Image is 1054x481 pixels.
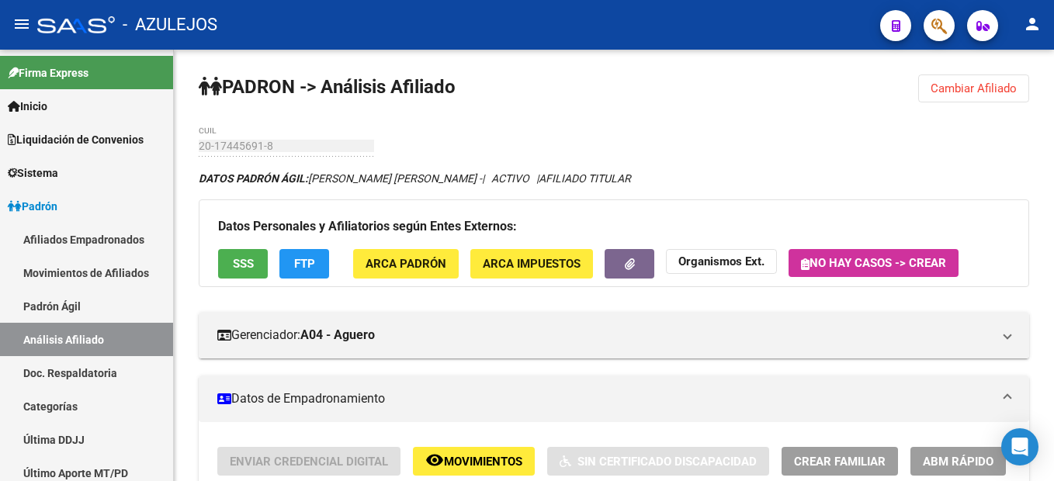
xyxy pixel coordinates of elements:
[801,256,946,270] span: No hay casos -> Crear
[1023,15,1042,33] mat-icon: person
[910,447,1006,476] button: ABM Rápido
[918,74,1029,102] button: Cambiar Afiliado
[123,8,217,42] span: - AZULEJOS
[230,455,388,469] span: Enviar Credencial Digital
[8,164,58,182] span: Sistema
[217,327,992,344] mat-panel-title: Gerenciador:
[12,15,31,33] mat-icon: menu
[8,98,47,115] span: Inicio
[233,258,254,272] span: SSS
[547,447,769,476] button: Sin Certificado Discapacidad
[8,64,88,81] span: Firma Express
[577,455,757,469] span: Sin Certificado Discapacidad
[539,172,631,185] span: AFILIADO TITULAR
[199,76,456,98] strong: PADRON -> Análisis Afiliado
[413,447,535,476] button: Movimientos
[794,455,886,469] span: Crear Familiar
[425,451,444,469] mat-icon: remove_red_eye
[789,249,959,277] button: No hay casos -> Crear
[8,131,144,148] span: Liquidación de Convenios
[218,249,268,278] button: SSS
[199,172,482,185] span: [PERSON_NAME] [PERSON_NAME] -
[931,81,1017,95] span: Cambiar Afiliado
[470,249,593,278] button: ARCA Impuestos
[199,172,308,185] strong: DATOS PADRÓN ÁGIL:
[199,172,631,185] i: | ACTIVO |
[366,258,446,272] span: ARCA Padrón
[483,258,581,272] span: ARCA Impuestos
[353,249,459,278] button: ARCA Padrón
[782,447,898,476] button: Crear Familiar
[217,447,400,476] button: Enviar Credencial Digital
[300,327,375,344] strong: A04 - Aguero
[678,255,764,269] strong: Organismos Ext.
[1001,428,1038,465] div: Open Intercom Messenger
[199,375,1029,422] mat-expansion-panel-header: Datos de Empadronamiento
[444,455,522,469] span: Movimientos
[923,455,993,469] span: ABM Rápido
[217,390,992,407] mat-panel-title: Datos de Empadronamiento
[218,216,1010,237] h3: Datos Personales y Afiliatorios según Entes Externos:
[279,249,329,278] button: FTP
[666,249,777,273] button: Organismos Ext.
[199,312,1029,358] mat-expansion-panel-header: Gerenciador:A04 - Aguero
[294,258,315,272] span: FTP
[8,198,57,215] span: Padrón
